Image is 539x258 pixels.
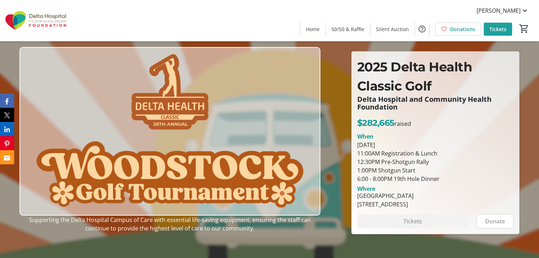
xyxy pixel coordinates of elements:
span: Silent Auction [376,25,409,33]
img: Campaign CTA Media Photo [19,47,320,216]
a: 50/50 & Raffle [326,23,370,36]
a: Tickets [484,23,512,36]
div: [GEOGRAPHIC_DATA] [357,192,414,200]
div: Where [357,186,375,192]
span: 50/50 & Raffle [331,25,364,33]
span: Supporting the Delta Hospital Campus of Care with essential life-saving equipment, ensuring the s... [29,216,311,232]
button: Cart [518,22,530,35]
a: Home [300,23,325,36]
p: raised [357,117,411,129]
a: Silent Auction [370,23,415,36]
span: Donations [450,25,475,33]
a: Donations [435,23,481,36]
span: [PERSON_NAME] [477,6,521,15]
div: [DATE] 11:00AM Registration & Lunch 12:30PM Pre-Shotgun Rally 1:00PM Shotgun Start 6:00 - 8:00PM ... [357,141,513,183]
span: Tickets [489,25,506,33]
span: Home [306,25,320,33]
span: $282,665 [357,118,394,128]
div: [STREET_ADDRESS] [357,200,414,209]
img: Delta Hospital and Community Health Foundation's Logo [4,3,67,38]
div: When [357,132,374,141]
button: [PERSON_NAME] [471,5,535,16]
p: Delta Hospital and Community Health Foundation [357,95,513,111]
button: Help [415,22,429,36]
span: 2025 Delta Health Classic Golf [357,59,472,94]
